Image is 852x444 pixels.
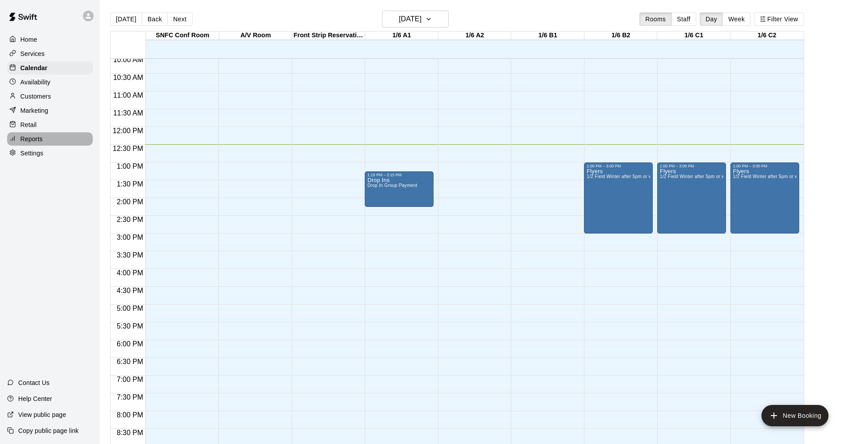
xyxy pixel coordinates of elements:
span: 2:00 PM [114,198,146,206]
span: 11:30 AM [111,109,146,117]
button: Day [700,12,723,26]
p: Home [20,35,37,44]
p: Calendar [20,63,47,72]
span: 12:30 PM [110,145,145,152]
button: [DATE] [110,12,142,26]
a: Reports [7,132,93,146]
p: Settings [20,149,43,158]
div: 1/6 C1 [657,32,730,40]
a: Marketing [7,104,93,117]
div: Front Strip Reservation [292,32,365,40]
button: Staff [671,12,697,26]
div: 1:00 PM – 3:00 PM: Flyers [730,163,799,234]
div: SNFC Conf Room [146,32,219,40]
a: Services [7,47,93,60]
div: 1:00 PM – 3:00 PM [587,164,650,168]
p: View public page [18,410,66,419]
span: 1/2 Field Winter after 5pm or weekends [733,174,816,179]
span: 1/2 Field Winter after 5pm or weekends [660,174,743,179]
div: 1:15 PM – 2:15 PM [367,173,431,177]
span: 11:00 AM [111,91,146,99]
span: 5:00 PM [114,305,146,312]
button: Rooms [639,12,671,26]
a: Retail [7,118,93,131]
a: Availability [7,75,93,89]
a: Home [7,33,93,46]
div: 1/6 C2 [730,32,804,40]
button: Filter View [754,12,804,26]
button: Next [167,12,192,26]
p: Contact Us [18,378,50,387]
span: 3:00 PM [114,234,146,241]
h6: [DATE] [399,13,422,25]
span: 5:30 PM [114,322,146,330]
div: 1:00 PM – 3:00 PM: Flyers [657,163,726,234]
div: 1/6 B1 [511,32,584,40]
button: Week [722,12,750,26]
p: Customers [20,92,51,101]
div: 1:15 PM – 2:15 PM: Drop Ins [365,171,434,207]
p: Copy public page link [18,426,79,435]
span: 8:30 PM [114,429,146,436]
span: 1:30 PM [114,180,146,188]
span: 7:30 PM [114,393,146,401]
p: Help Center [18,394,52,403]
span: 1/2 Field Winter after 5pm or weekends [587,174,670,179]
a: Customers [7,90,93,103]
div: 1:00 PM – 3:00 PM: Flyers [584,163,653,234]
button: add [761,405,828,426]
span: 6:00 PM [114,340,146,348]
div: 1/6 B2 [584,32,658,40]
span: 8:00 PM [114,411,146,419]
span: 7:00 PM [114,376,146,383]
button: Back [142,12,168,26]
p: Marketing [20,106,48,115]
a: Calendar [7,61,93,75]
p: Reports [20,135,43,143]
p: Services [20,49,45,58]
span: 12:00 PM [110,127,145,135]
span: 4:30 PM [114,287,146,294]
div: 1/6 A1 [365,32,438,40]
span: 10:00 AM [111,56,146,63]
span: 3:30 PM [114,251,146,259]
div: 1:00 PM – 3:00 PM [660,164,723,168]
div: 1/6 A2 [438,32,512,40]
div: 1:00 PM – 3:00 PM [733,164,797,168]
span: 1:00 PM [114,163,146,170]
button: [DATE] [382,11,449,28]
p: Retail [20,120,37,129]
p: Availability [20,78,51,87]
span: Drop In Group Payment [367,183,418,188]
span: 2:30 PM [114,216,146,223]
a: Settings [7,147,93,160]
span: 10:30 AM [111,74,146,81]
span: 4:00 PM [114,269,146,277]
div: A/V Room [219,32,292,40]
span: 6:30 PM [114,358,146,365]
